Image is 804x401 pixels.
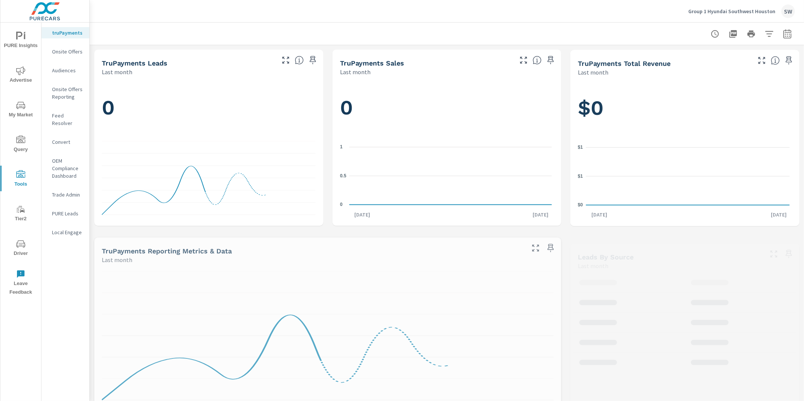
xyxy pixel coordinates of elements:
[0,23,41,300] div: nav menu
[578,59,671,67] h5: truPayments Total Revenue
[744,26,759,41] button: Print Report
[41,227,89,238] div: Local Engage
[41,46,89,57] div: Onsite Offers
[783,248,795,260] span: Save this to your personalized report
[340,173,346,178] text: 0.5
[756,55,768,67] button: Make Fullscreen
[3,205,39,223] span: Tier2
[780,26,795,41] button: Select Date Range
[41,189,89,200] div: Trade Admin
[3,66,39,85] span: Advertise
[578,174,583,179] text: $1
[578,95,792,121] h1: $0
[280,54,292,66] button: Make Fullscreen
[578,68,608,77] p: Last month
[533,56,542,65] span: Number of sales matched to a truPayments lead. [Source: This data is sourced from the dealer's DM...
[768,248,780,260] button: Make Fullscreen
[530,242,542,254] button: Make Fullscreen
[52,112,83,127] p: Feed Resolver
[52,191,83,198] p: Trade Admin
[771,56,780,65] span: Total revenue from sales matched to a truPayments lead. [Source: This data is sourced from the de...
[3,136,39,154] span: Query
[102,95,316,120] h1: 0
[3,170,39,189] span: Tools
[762,26,777,41] button: Apply Filters
[52,29,83,37] p: truPayments
[578,145,583,150] text: $1
[52,210,83,217] p: PURE Leads
[578,253,634,261] h5: Leads By Source
[545,242,557,254] span: Save this to your personalized report
[102,255,132,264] p: Last month
[726,26,741,41] button: "Export Report to PDF"
[3,101,39,119] span: My Market
[41,27,89,38] div: truPayments
[781,5,795,18] div: SW
[52,157,83,180] p: OEM Compliance Dashboard
[527,211,554,218] p: [DATE]
[41,65,89,76] div: Audiences
[41,155,89,181] div: OEM Compliance Dashboard
[52,138,83,146] p: Convert
[52,85,83,101] p: Onsite Offers Reporting
[545,54,557,66] span: Save this to your personalized report
[102,67,132,76] p: Last month
[340,95,554,120] h1: 0
[41,208,89,219] div: PURE Leads
[52,229,83,236] p: Local Engage
[340,144,343,149] text: 1
[307,54,319,66] span: Save this to your personalized report
[52,48,83,55] p: Onsite Offers
[41,84,89,102] div: Onsite Offers Reporting
[52,67,83,74] p: Audiences
[340,202,343,207] text: 0
[349,211,375,218] p: [DATE]
[578,202,583,207] text: $0
[340,59,404,67] h5: truPayments Sales
[688,8,775,15] p: Group 1 Hyundai Southwest Houston
[102,59,167,67] h5: truPayments Leads
[518,54,530,66] button: Make Fullscreen
[586,211,613,219] p: [DATE]
[340,67,371,76] p: Last month
[783,55,795,67] span: Save this to your personalized report
[41,110,89,129] div: Feed Resolver
[3,32,39,50] span: PURE Insights
[3,270,39,297] span: Leave Feedback
[295,56,304,65] span: The number of truPayments leads.
[102,247,232,255] h5: truPayments Reporting Metrics & Data
[766,211,792,219] p: [DATE]
[3,239,39,258] span: Driver
[578,261,608,270] p: Last month
[41,136,89,148] div: Convert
